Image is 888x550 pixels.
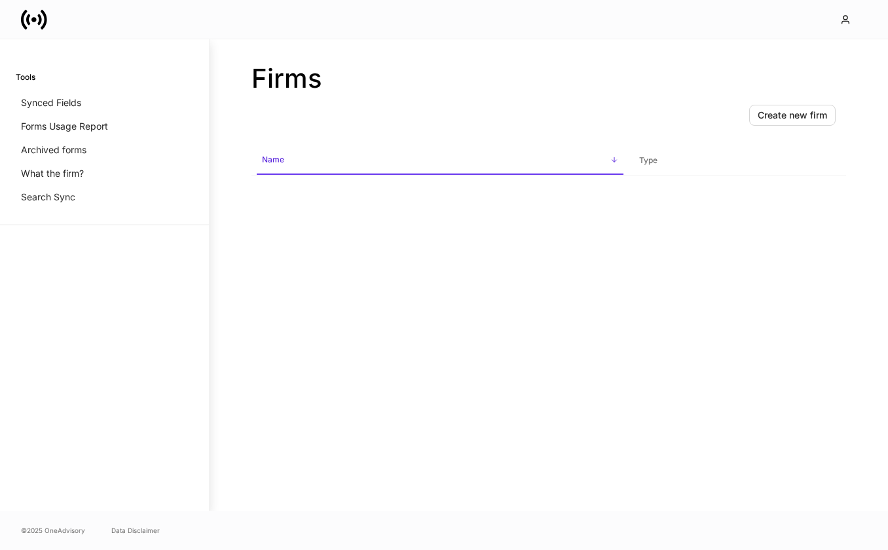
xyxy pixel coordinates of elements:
[16,138,193,162] a: Archived forms
[16,91,193,115] a: Synced Fields
[16,71,35,83] h6: Tools
[257,147,623,175] span: Name
[262,153,284,166] h6: Name
[21,191,75,204] p: Search Sync
[16,162,193,185] a: What the firm?
[16,115,193,138] a: Forms Usage Report
[634,147,841,174] span: Type
[21,96,81,109] p: Synced Fields
[21,143,86,156] p: Archived forms
[21,120,108,133] p: Forms Usage Report
[21,167,84,180] p: What the firm?
[749,105,836,126] button: Create new firm
[639,154,657,166] h6: Type
[111,525,160,536] a: Data Disclaimer
[21,525,85,536] span: © 2025 OneAdvisory
[16,185,193,209] a: Search Sync
[251,63,846,94] h2: Firms
[758,111,827,120] div: Create new firm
